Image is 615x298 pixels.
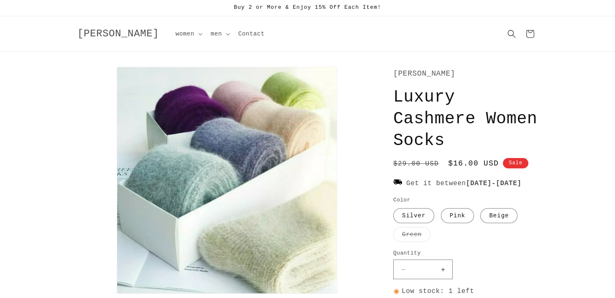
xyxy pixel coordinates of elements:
[441,208,474,223] label: Pink
[496,180,521,187] span: [DATE]
[480,208,518,223] label: Beige
[206,25,233,43] summary: men
[393,227,430,242] label: Green
[393,178,538,190] p: Get it between
[393,67,538,80] p: [PERSON_NAME]
[393,285,538,298] p: Low stock: 1 left
[466,180,522,187] strong: -
[393,178,402,188] img: 1670915.png
[393,249,538,257] label: Quantity
[171,25,206,43] summary: women
[176,30,195,38] span: women
[466,180,492,187] span: [DATE]
[74,26,162,42] a: [PERSON_NAME]
[503,158,528,168] span: Sale
[393,159,439,169] s: $29.00 USD
[393,87,538,152] h1: Luxury Cashmere Women Socks
[448,158,499,169] span: $16.00 USD
[502,25,521,43] summary: Search
[393,208,434,223] label: Silver
[211,30,222,38] span: men
[393,196,411,204] legend: Color
[77,28,159,39] span: [PERSON_NAME]
[233,25,270,43] a: Contact
[234,4,381,10] span: Buy 2 or More & Enjoy 15% Off Each Item!
[238,30,265,38] span: Contact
